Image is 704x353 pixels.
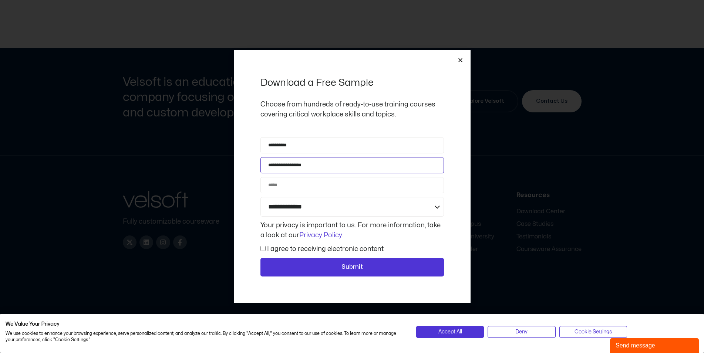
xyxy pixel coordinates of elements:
[267,246,384,252] label: I agree to receiving electronic content
[6,330,405,343] p: We use cookies to enhance your browsing experience, serve personalized content, and analyze our t...
[299,232,342,238] a: Privacy Policy
[575,328,612,336] span: Cookie Settings
[260,258,444,276] button: Submit
[260,77,444,89] h2: Download a Free Sample
[341,262,363,272] span: Submit
[438,328,462,336] span: Accept All
[610,337,700,353] iframe: chat widget
[458,57,463,63] a: Close
[488,326,555,338] button: Deny all cookies
[259,220,446,240] div: Your privacy is important to us. For more information, take a look at our .
[515,328,528,336] span: Deny
[6,321,405,327] h2: We Value Your Privacy
[260,99,444,119] p: Choose from hundreds of ready-to-use training courses covering critical workplace skills and topics.
[416,326,484,338] button: Accept all cookies
[559,326,627,338] button: Adjust cookie preferences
